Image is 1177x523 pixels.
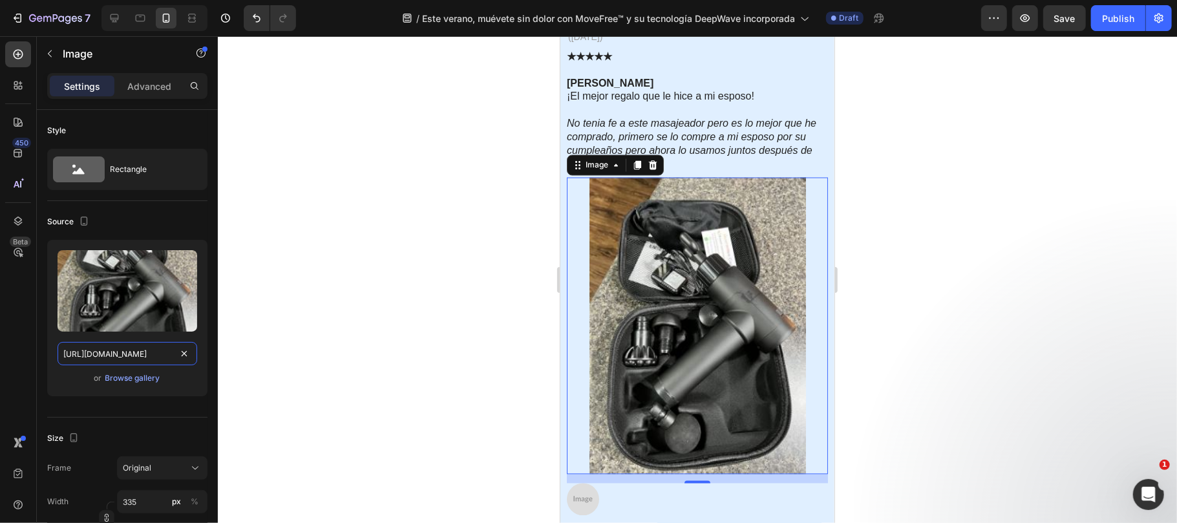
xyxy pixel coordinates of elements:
iframe: Design area [560,36,834,523]
p: Advanced [127,80,171,93]
div: px [172,496,181,507]
p: 7 [85,10,90,26]
div: Source [47,213,92,231]
div: Style [47,125,66,136]
button: px [187,494,202,509]
strong: ★★★★★ [6,15,52,26]
span: Draft [839,12,858,24]
img: preview-image [58,250,197,332]
div: % [191,496,198,507]
label: Width [47,496,69,507]
strong: [PERSON_NAME] [6,42,93,53]
div: Size [47,430,81,447]
button: Original [117,456,207,480]
span: 1 [1160,460,1170,470]
p: ([DATE]) [8,486,266,498]
input: https://example.com/image.jpg [58,342,197,365]
span: Save [1054,13,1076,24]
p: Image [63,46,173,61]
button: 7 [5,5,96,31]
div: Undo/Redo [244,5,296,31]
img: 240x240 [6,447,39,480]
p: ¡El mejor regalo que le hice a mi esposo! [6,41,266,69]
button: Publish [1091,5,1145,31]
iframe: Intercom live chat [1133,479,1164,510]
img: 1932x1520 [29,142,246,438]
span: or [94,370,102,386]
button: Browse gallery [105,372,161,385]
span: Este verano, muévete sin dolor con MoveFree™ y su tecnología DeepWave incorporada [422,12,795,25]
div: Publish [1102,12,1134,25]
button: % [169,494,184,509]
p: Settings [64,80,100,93]
div: Beta [10,237,31,247]
div: Rectangle [110,155,189,184]
span: / [416,12,419,25]
span: Original [123,462,151,474]
div: Image [23,123,50,135]
button: Save [1043,5,1086,31]
label: Frame [47,462,71,474]
div: 450 [12,138,31,148]
i: No tenia fe a este masajeador pero es lo mejor que he comprado, primero se lo compre a mi esposo ... [6,82,256,133]
div: Browse gallery [105,372,160,384]
input: px% [117,490,207,513]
